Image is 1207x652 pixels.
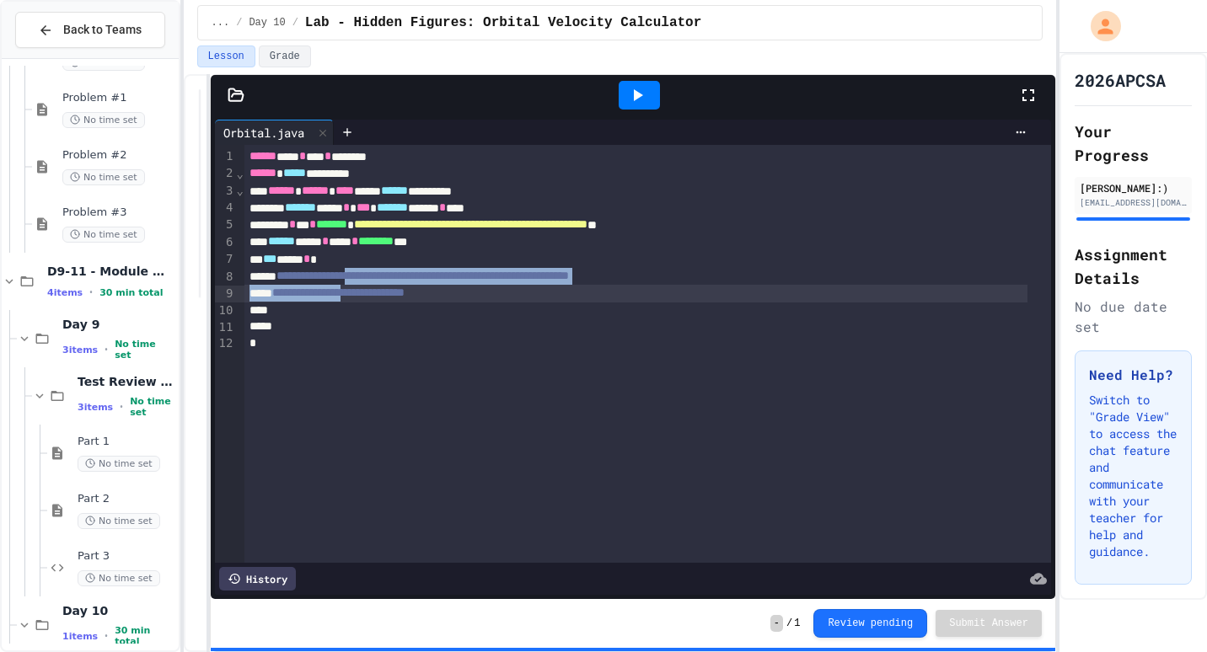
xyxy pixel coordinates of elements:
div: 2 [215,165,236,182]
div: 1 [215,148,236,165]
span: • [105,629,108,643]
span: 30 min total [99,287,163,298]
span: Lab - Hidden Figures: Orbital Velocity Calculator [305,13,701,33]
span: • [89,286,93,299]
span: No time set [78,456,160,472]
span: ... [212,16,230,29]
span: • [105,343,108,356]
span: No time set [62,169,145,185]
span: Fold line [235,167,244,180]
h2: Your Progress [1075,120,1192,167]
div: My Account [1073,7,1125,45]
span: Part 1 [78,435,175,449]
span: 3 items [78,402,113,413]
div: [PERSON_NAME]:) [1080,180,1187,195]
button: Grade [259,45,311,67]
span: Part 3 [78,549,175,564]
span: / [292,16,298,29]
span: Submit Answer [949,617,1028,630]
div: 7 [215,251,236,268]
h1: 2026APCSA [1075,68,1166,92]
div: 10 [215,302,236,319]
button: Review pending [813,609,927,638]
button: Submit Answer [936,610,1042,637]
span: Test Review (40 mins) [78,374,175,389]
div: 3 [215,183,236,200]
span: Day 10 [62,603,175,618]
div: History [219,567,296,591]
span: Fold line [235,184,244,197]
div: 4 [215,200,236,216]
button: Back to Teams [15,12,165,48]
div: 6 [215,234,236,251]
span: Problem #1 [62,91,175,105]
div: 9 [215,286,236,302]
span: No time set [78,513,160,529]
p: Switch to "Grade View" to access the chat feature and communicate with your teacher for help and ... [1089,392,1177,560]
span: No time set [115,339,174,361]
div: Orbital.java [215,124,313,142]
span: Back to Teams [63,21,142,39]
span: 30 min total [115,625,174,647]
span: / [786,617,792,630]
span: / [236,16,242,29]
span: No time set [78,570,160,586]
span: No time set [130,396,174,418]
span: No time set [62,112,145,128]
span: Day 9 [62,317,175,332]
div: 12 [215,335,236,352]
h3: Need Help? [1089,365,1177,385]
span: 3 items [62,345,98,355]
span: Problem #3 [62,206,175,220]
span: • [120,400,123,414]
span: 4 items [47,287,83,298]
h2: Assignment Details [1075,243,1192,290]
span: 1 [794,617,800,630]
span: D9-11 - Module Wrap Up [47,264,175,279]
span: Part 2 [78,492,175,506]
span: Problem #2 [62,148,175,163]
div: No due date set [1075,297,1192,337]
span: No time set [62,227,145,243]
span: 1 items [62,631,98,642]
div: 11 [215,319,236,336]
span: - [770,615,783,632]
div: [EMAIL_ADDRESS][DOMAIN_NAME] [1080,196,1187,209]
div: 8 [215,269,236,286]
span: Day 10 [249,16,285,29]
div: Orbital.java [215,120,334,145]
div: 5 [215,216,236,233]
button: Lesson [197,45,255,67]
